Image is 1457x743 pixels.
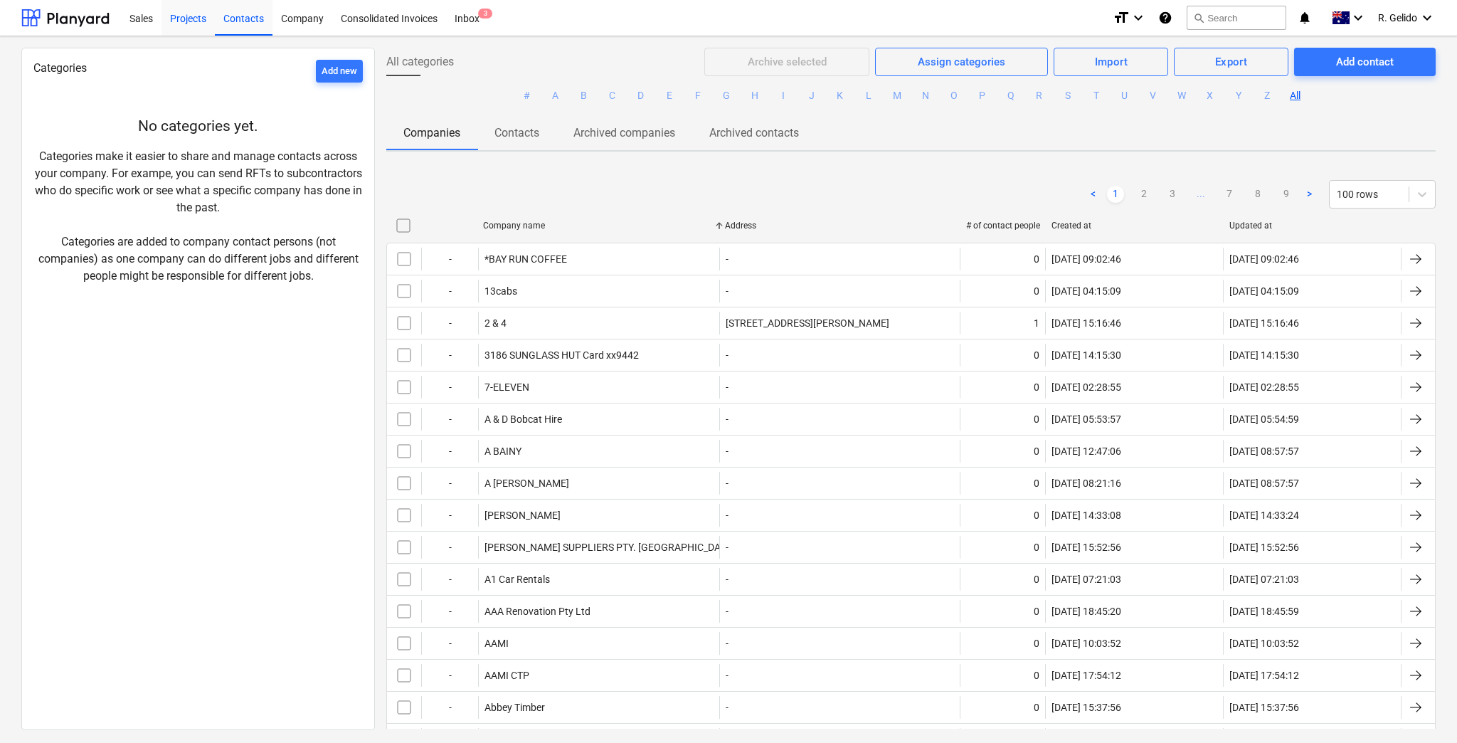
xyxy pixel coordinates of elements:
[1192,186,1209,203] a: ...
[484,349,639,361] div: 3186 SUNGLASS HUT Card xx9442
[726,413,728,425] div: -
[33,117,363,137] p: No categories yet.
[1298,9,1312,26] i: notifications
[726,702,728,713] div: -
[917,88,934,105] button: N
[1229,413,1299,425] div: [DATE] 05:54:59
[966,221,1040,231] div: # of contact people
[421,536,478,559] div: -
[484,381,529,393] div: 7-ELEVEN
[1173,88,1190,105] button: W
[1116,88,1133,105] button: U
[1229,510,1299,521] div: [DATE] 14:33:24
[322,63,357,80] div: Add new
[1051,510,1121,521] div: [DATE] 14:33:08
[316,60,363,83] button: Add new
[974,88,991,105] button: P
[1336,53,1394,71] div: Add contact
[484,285,517,297] div: 13cabs
[889,88,906,105] button: M
[484,606,590,617] div: AAA Renovation Pty Ltd
[1145,88,1162,105] button: V
[483,221,714,231] div: Company name
[484,542,832,553] div: [PERSON_NAME] SUPPLIERS PTY. [GEOGRAPHIC_DATA] [GEOGRAPHIC_DATA]
[1229,381,1299,393] div: [DATE] 02:28:55
[1229,253,1299,265] div: [DATE] 09:02:46
[945,88,963,105] button: O
[386,53,454,70] span: All categories
[803,88,820,105] button: J
[1051,542,1121,553] div: [DATE] 15:52:56
[1135,186,1153,203] a: Page 2
[1230,88,1247,105] button: Y
[1051,446,1121,457] div: [DATE] 12:47:06
[1051,670,1121,681] div: [DATE] 17:54:12
[1051,317,1121,329] div: [DATE] 15:16:46
[33,148,363,285] p: Categories make it easier to share and manage contacts across your company. For exampe, you can s...
[1229,606,1299,617] div: [DATE] 18:45:59
[726,510,728,521] div: -
[1034,381,1039,393] div: 0
[1164,186,1181,203] a: Page 3
[725,221,955,231] div: Address
[573,125,675,142] p: Archived companies
[604,88,621,105] button: C
[1287,88,1304,105] button: All
[1130,9,1147,26] i: keyboard_arrow_down
[726,349,728,361] div: -
[1034,702,1039,713] div: 0
[1229,285,1299,297] div: [DATE] 04:15:09
[1229,317,1299,329] div: [DATE] 15:16:46
[1034,510,1039,521] div: 0
[1051,606,1121,617] div: [DATE] 18:45:20
[1229,542,1299,553] div: [DATE] 15:52:56
[484,446,521,457] div: A BAINY
[421,472,478,495] div: -
[1051,638,1121,649] div: [DATE] 10:03:52
[421,696,478,719] div: -
[421,280,478,302] div: -
[1034,349,1039,361] div: 0
[1034,478,1039,489] div: 0
[918,53,1005,71] div: Assign categories
[403,125,460,142] p: Companies
[1034,606,1039,617] div: 0
[1034,446,1039,457] div: 0
[661,88,678,105] button: E
[1113,9,1130,26] i: format_size
[1229,221,1396,231] div: Updated at
[1350,9,1367,26] i: keyboard_arrow_down
[421,344,478,367] div: -
[421,664,478,687] div: -
[1158,9,1172,26] i: Knowledge base
[484,574,550,585] div: A1 Car Rentals
[726,317,889,329] div: [STREET_ADDRESS][PERSON_NAME]
[484,413,562,425] div: A & D Bobcat Hire
[421,408,478,431] div: -
[421,568,478,591] div: -
[689,88,706,105] button: F
[1229,349,1299,361] div: [DATE] 14:15:30
[484,638,509,649] div: AAMI
[1059,88,1076,105] button: S
[1229,574,1299,585] div: [DATE] 07:21:03
[1051,381,1121,393] div: [DATE] 02:28:55
[1278,186,1295,203] a: Page 9
[1249,186,1266,203] a: Page 8
[1107,186,1124,203] a: Page 1 is your current page
[1034,574,1039,585] div: 0
[1259,88,1276,105] button: Z
[1229,670,1299,681] div: [DATE] 17:54:12
[1229,446,1299,457] div: [DATE] 08:57:57
[726,253,728,265] div: -
[726,542,728,553] div: -
[421,248,478,270] div: -
[1221,186,1238,203] a: Page 7
[484,670,529,681] div: AAMI CTP
[746,88,763,105] button: H
[1051,702,1121,713] div: [DATE] 15:37:56
[775,88,792,105] button: I
[1386,675,1457,743] iframe: Chat Widget
[1051,221,1218,231] div: Created at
